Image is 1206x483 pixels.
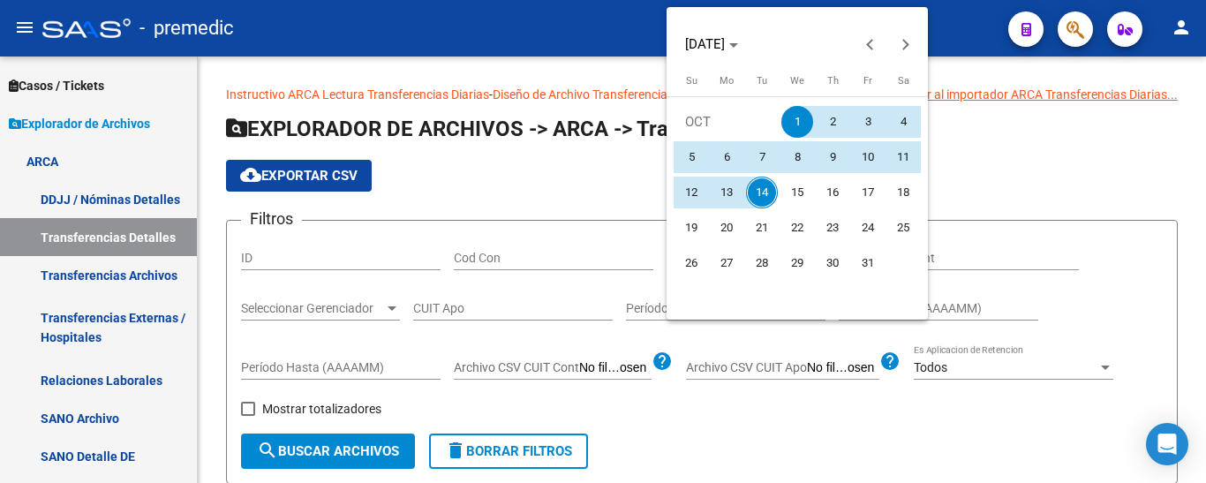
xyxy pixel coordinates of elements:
button: October 21, 2025 [744,210,780,245]
button: October 8, 2025 [780,140,815,175]
button: October 18, 2025 [886,175,921,210]
span: 23 [817,212,848,244]
span: 17 [852,177,884,208]
button: October 4, 2025 [886,104,921,140]
span: Sa [898,75,909,87]
span: Su [686,75,697,87]
span: 30 [817,247,848,279]
span: 20 [711,212,742,244]
button: October 26, 2025 [674,245,709,281]
span: 13 [711,177,742,208]
button: Previous month [853,26,888,62]
span: 25 [887,212,919,244]
button: October 10, 2025 [850,140,886,175]
button: October 9, 2025 [815,140,850,175]
button: Next month [888,26,923,62]
button: October 22, 2025 [780,210,815,245]
span: 29 [781,247,813,279]
span: 4 [887,106,919,138]
span: 15 [781,177,813,208]
span: 3 [852,106,884,138]
button: October 23, 2025 [815,210,850,245]
button: October 14, 2025 [744,175,780,210]
span: 7 [746,141,778,173]
span: 5 [675,141,707,173]
button: October 24, 2025 [850,210,886,245]
button: October 6, 2025 [709,140,744,175]
button: October 11, 2025 [886,140,921,175]
span: Th [827,75,839,87]
span: We [790,75,804,87]
button: October 31, 2025 [850,245,886,281]
span: 19 [675,212,707,244]
button: October 2, 2025 [815,104,850,140]
button: October 12, 2025 [674,175,709,210]
span: 9 [817,141,848,173]
span: Tu [757,75,767,87]
button: October 15, 2025 [780,175,815,210]
button: October 19, 2025 [674,210,709,245]
div: Open Intercom Messenger [1146,423,1188,465]
span: 6 [711,141,742,173]
button: October 3, 2025 [850,104,886,140]
span: 24 [852,212,884,244]
td: OCT [674,104,780,140]
span: 18 [887,177,919,208]
button: October 5, 2025 [674,140,709,175]
button: October 16, 2025 [815,175,850,210]
span: Fr [863,75,872,87]
span: 27 [711,247,742,279]
button: October 27, 2025 [709,245,744,281]
span: 31 [852,247,884,279]
button: October 13, 2025 [709,175,744,210]
span: 8 [781,141,813,173]
span: 28 [746,247,778,279]
span: 21 [746,212,778,244]
span: Mo [720,75,734,87]
button: October 29, 2025 [780,245,815,281]
span: 12 [675,177,707,208]
span: 14 [746,177,778,208]
span: [DATE] [685,36,725,52]
span: 22 [781,212,813,244]
span: 2 [817,106,848,138]
span: 1 [781,106,813,138]
button: October 28, 2025 [744,245,780,281]
span: 26 [675,247,707,279]
span: 10 [852,141,884,173]
button: October 25, 2025 [886,210,921,245]
button: October 7, 2025 [744,140,780,175]
button: October 1, 2025 [780,104,815,140]
button: October 30, 2025 [815,245,850,281]
button: Choose month and year [678,28,745,60]
span: 11 [887,141,919,173]
button: October 17, 2025 [850,175,886,210]
span: 16 [817,177,848,208]
button: October 20, 2025 [709,210,744,245]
